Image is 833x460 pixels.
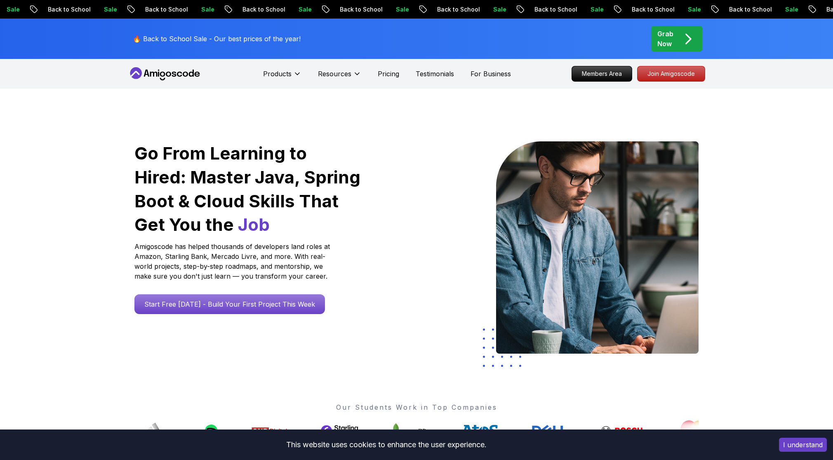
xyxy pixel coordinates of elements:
[657,29,673,49] p: Grab Now
[18,5,74,14] p: Back to School
[134,402,699,412] p: Our Students Work in Top Companies
[471,69,511,79] a: For Business
[134,141,362,237] h1: Go From Learning to Hired: Master Java, Spring Boot & Cloud Skills That Get You the
[463,5,489,14] p: Sale
[378,69,399,79] a: Pricing
[318,69,361,85] button: Resources
[602,5,658,14] p: Back to School
[658,5,684,14] p: Sale
[407,5,463,14] p: Back to School
[263,69,301,85] button: Products
[263,69,292,79] p: Products
[133,34,301,44] p: 🔥 Back to School Sale - Our best prices of the year!
[115,5,171,14] p: Back to School
[699,5,755,14] p: Back to School
[6,436,767,454] div: This website uses cookies to enhance the user experience.
[171,5,198,14] p: Sale
[318,69,351,79] p: Resources
[416,69,454,79] a: Testimonials
[572,66,632,81] p: Members Area
[637,66,705,82] a: Join Amigoscode
[560,5,587,14] p: Sale
[268,5,295,14] p: Sale
[572,66,632,82] a: Members Area
[496,141,699,354] img: hero
[366,5,392,14] p: Sale
[74,5,100,14] p: Sale
[755,5,781,14] p: Sale
[310,5,366,14] p: Back to School
[238,214,270,235] span: Job
[779,438,827,452] button: Accept cookies
[638,66,705,81] p: Join Amigoscode
[134,242,332,281] p: Amigoscode has helped thousands of developers land roles at Amazon, Starling Bank, Mercado Livre,...
[504,5,560,14] p: Back to School
[212,5,268,14] p: Back to School
[134,294,325,314] a: Start Free [DATE] - Build Your First Project This Week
